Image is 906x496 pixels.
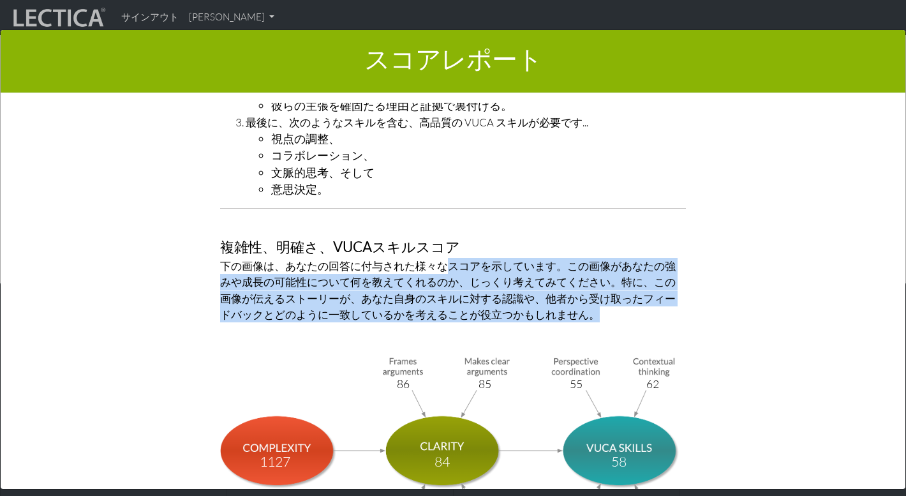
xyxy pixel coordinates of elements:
font: 複雑性、明確さ、VUCAスキルスコア [220,238,460,255]
font: 下の画像は、あなたの回答に付与された様々なスコアを示しています。この画像があなたの強みや成長の可能性について何を教えてくれるのか、じっくり考えてみてください。特に、この画像が伝えるストーリーが、... [220,259,676,321]
font: 55 [570,377,583,391]
font: 85 [479,377,491,391]
font: 62 [646,377,659,391]
font: 84 [434,453,450,470]
font: スコアレポート [364,43,542,74]
font: 1127 [260,453,290,470]
font: 86 [397,377,410,391]
font: 彼らの主張を確固たる理由と証拠で裏付ける。 [271,98,512,112]
font: 意思決定。 [271,182,329,196]
font: 視点の調整、 [271,132,340,146]
font: 58 [611,453,627,470]
font: 最後に、次のようなスキルを含む、高品質の VUCA スキルが必要です... [246,116,588,129]
font: コラボレーション、 [271,148,375,162]
font: 文脈的思考、そして [271,165,375,179]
